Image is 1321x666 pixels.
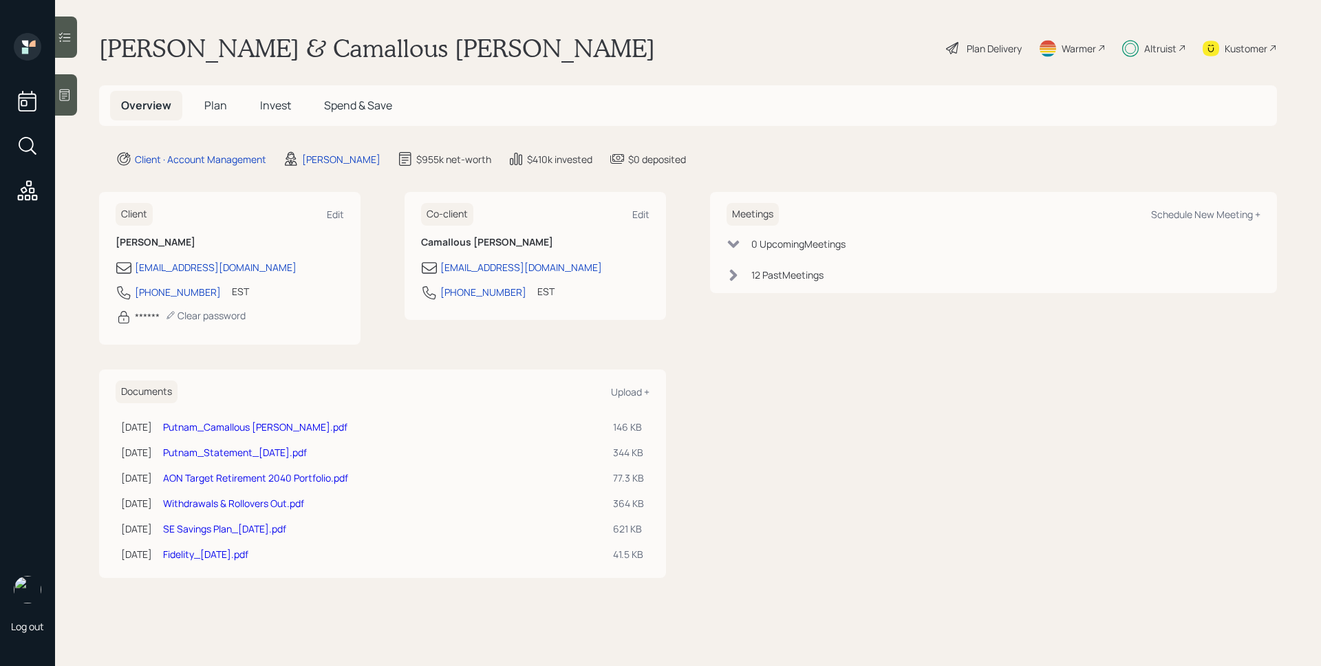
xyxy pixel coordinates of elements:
[537,284,555,299] div: EST
[99,33,655,63] h1: [PERSON_NAME] & Camallous [PERSON_NAME]
[135,260,297,275] div: [EMAIL_ADDRESS][DOMAIN_NAME]
[1151,208,1260,221] div: Schedule New Meeting +
[440,285,526,299] div: [PHONE_NUMBER]
[613,420,644,434] div: 146 KB
[204,98,227,113] span: Plan
[121,522,152,536] div: [DATE]
[416,152,491,166] div: $955k net-worth
[613,547,644,561] div: 41.5 KB
[324,98,392,113] span: Spend & Save
[613,496,644,511] div: 364 KB
[628,152,686,166] div: $0 deposited
[121,445,152,460] div: [DATE]
[613,471,644,485] div: 77.3 KB
[967,41,1022,56] div: Plan Delivery
[232,284,249,299] div: EST
[613,445,644,460] div: 344 KB
[135,152,266,166] div: Client · Account Management
[163,548,248,561] a: Fidelity_[DATE].pdf
[613,522,644,536] div: 621 KB
[611,385,649,398] div: Upload +
[527,152,592,166] div: $410k invested
[632,208,649,221] div: Edit
[116,380,178,403] h6: Documents
[121,496,152,511] div: [DATE]
[421,237,649,248] h6: Camallous [PERSON_NAME]
[1144,41,1177,56] div: Altruist
[116,237,344,248] h6: [PERSON_NAME]
[163,497,304,510] a: Withdrawals & Rollovers Out.pdf
[302,152,380,166] div: [PERSON_NAME]
[121,98,171,113] span: Overview
[121,547,152,561] div: [DATE]
[116,203,153,226] h6: Client
[163,471,348,484] a: AON Target Retirement 2040 Portfolio.pdf
[751,237,846,251] div: 0 Upcoming Meeting s
[1062,41,1096,56] div: Warmer
[163,522,286,535] a: SE Savings Plan_[DATE].pdf
[163,446,307,459] a: Putnam_Statement_[DATE].pdf
[121,471,152,485] div: [DATE]
[14,576,41,603] img: james-distasi-headshot.png
[135,285,221,299] div: [PHONE_NUMBER]
[165,309,246,322] div: Clear password
[751,268,824,282] div: 12 Past Meeting s
[327,208,344,221] div: Edit
[1225,41,1267,56] div: Kustomer
[727,203,779,226] h6: Meetings
[121,420,152,434] div: [DATE]
[163,420,347,433] a: Putnam_Camallous [PERSON_NAME].pdf
[421,203,473,226] h6: Co-client
[11,620,44,633] div: Log out
[440,260,602,275] div: [EMAIL_ADDRESS][DOMAIN_NAME]
[260,98,291,113] span: Invest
